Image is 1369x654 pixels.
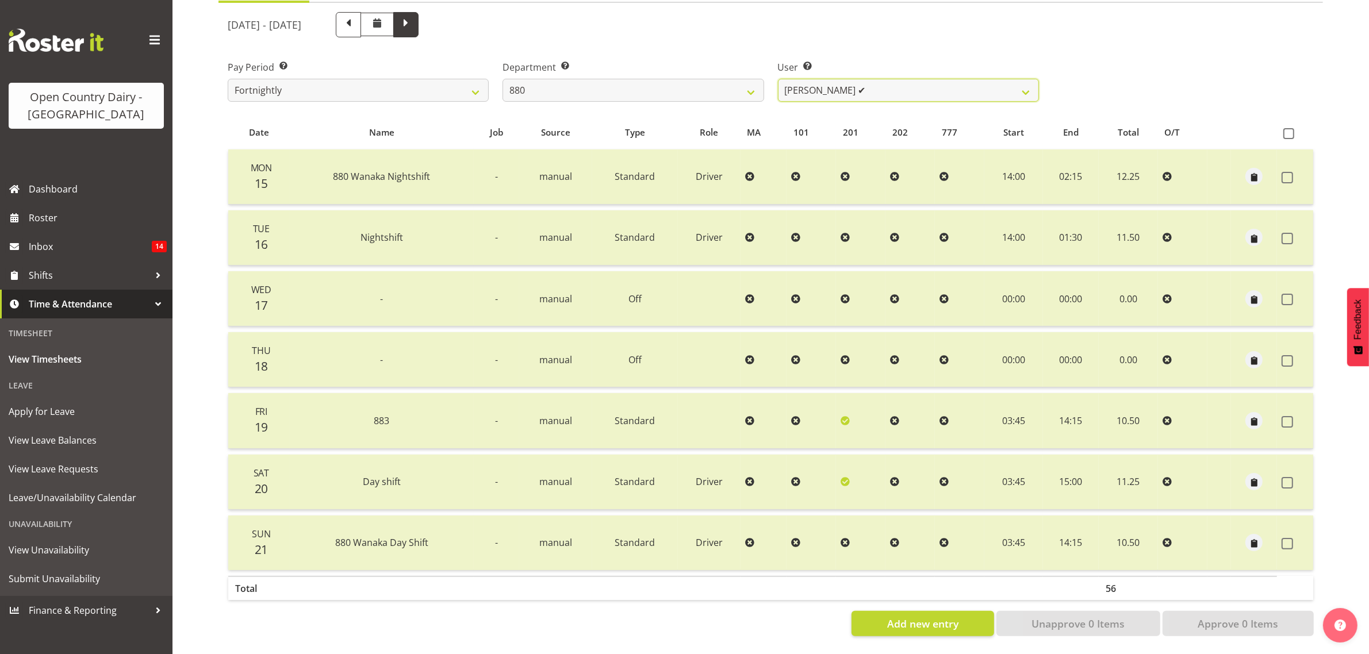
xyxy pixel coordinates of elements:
span: Mon [251,161,273,174]
span: Feedback [1353,299,1363,340]
span: End [1063,126,1079,139]
span: Role [700,126,718,139]
span: Apply for Leave [9,403,164,420]
span: - [495,293,498,305]
span: Driver [696,475,723,488]
span: Inbox [29,238,152,255]
td: Standard [592,455,678,510]
span: 16 [255,236,269,252]
span: Wed [251,283,272,296]
button: Feedback - Show survey [1347,288,1369,366]
span: Date [249,126,269,139]
label: Department [503,60,764,74]
span: Type [625,126,645,139]
span: Source [541,126,570,139]
span: 21 [255,541,269,557]
td: 10.50 [1099,515,1158,570]
span: Time & Attendance [29,295,149,313]
span: - [380,353,383,366]
td: Off [592,332,678,387]
span: Start [1003,126,1024,139]
span: manual [539,414,572,427]
td: 10.50 [1099,393,1158,448]
span: Driver [696,170,723,183]
span: - [495,170,498,183]
span: manual [539,170,572,183]
span: Thu [252,344,271,357]
span: Name [369,126,394,139]
span: Dashboard [29,180,167,198]
span: - [495,475,498,488]
span: 18 [255,358,269,374]
span: 19 [255,419,269,435]
td: 00:00 [984,271,1043,326]
td: 03:45 [984,515,1043,570]
span: Submit Unavailability [9,570,164,587]
span: - [495,536,498,549]
span: Finance & Reporting [29,602,149,619]
span: View Leave Requests [9,460,164,478]
span: Sat [254,467,270,479]
span: 880 Wanaka Nightshift [333,170,430,183]
td: 14:15 [1043,515,1099,570]
span: View Timesheets [9,351,164,368]
td: 11.50 [1099,210,1158,266]
td: 15:00 [1043,455,1099,510]
td: 00:00 [1043,332,1099,387]
span: 101 [793,126,809,139]
span: Add new entry [887,616,958,631]
span: 15 [255,175,269,191]
td: Standard [592,210,678,266]
span: Roster [29,209,167,226]
a: View Timesheets [3,345,170,374]
h5: [DATE] - [DATE] [228,18,301,31]
td: 14:15 [1043,393,1099,448]
td: 03:45 [984,455,1043,510]
span: Fri [255,405,268,418]
td: 12.25 [1099,149,1158,205]
span: manual [539,231,572,244]
span: manual [539,475,572,488]
span: Unapprove 0 Items [1031,616,1125,631]
th: Total [228,576,290,600]
img: Rosterit website logo [9,29,103,52]
td: 14:00 [984,149,1043,205]
span: Approve 0 Items [1198,616,1278,631]
span: View Unavailability [9,541,164,559]
span: - [495,231,498,244]
div: Timesheet [3,321,170,345]
label: User [778,60,1039,74]
td: 00:00 [984,332,1043,387]
div: Unavailability [3,512,170,536]
div: Leave [3,374,170,397]
span: 777 [942,126,957,139]
span: - [495,414,498,427]
td: 11.25 [1099,455,1158,510]
a: View Leave Requests [3,455,170,483]
span: MA [747,126,761,139]
td: 14:00 [984,210,1043,266]
td: 03:45 [984,393,1043,448]
span: Job [490,126,503,139]
a: Apply for Leave [3,397,170,426]
span: Driver [696,231,723,244]
td: Off [592,271,678,326]
span: Total [1118,126,1139,139]
span: 880 Wanaka Day Shift [335,536,428,549]
span: Tue [253,222,270,235]
label: Pay Period [228,60,489,74]
span: Leave/Unavailability Calendar [9,489,164,506]
th: 56 [1099,576,1158,600]
span: - [495,353,498,366]
span: 17 [255,297,269,313]
div: Open Country Dairy - [GEOGRAPHIC_DATA] [20,89,152,123]
button: Add new entry [852,611,994,636]
img: help-xxl-2.png [1335,620,1346,631]
td: 02:15 [1043,149,1099,205]
span: Shifts [29,267,149,284]
td: 00:00 [1043,271,1099,326]
span: 202 [892,126,908,139]
span: 883 [374,414,389,427]
td: Standard [592,393,678,448]
button: Unapprove 0 Items [996,611,1160,636]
